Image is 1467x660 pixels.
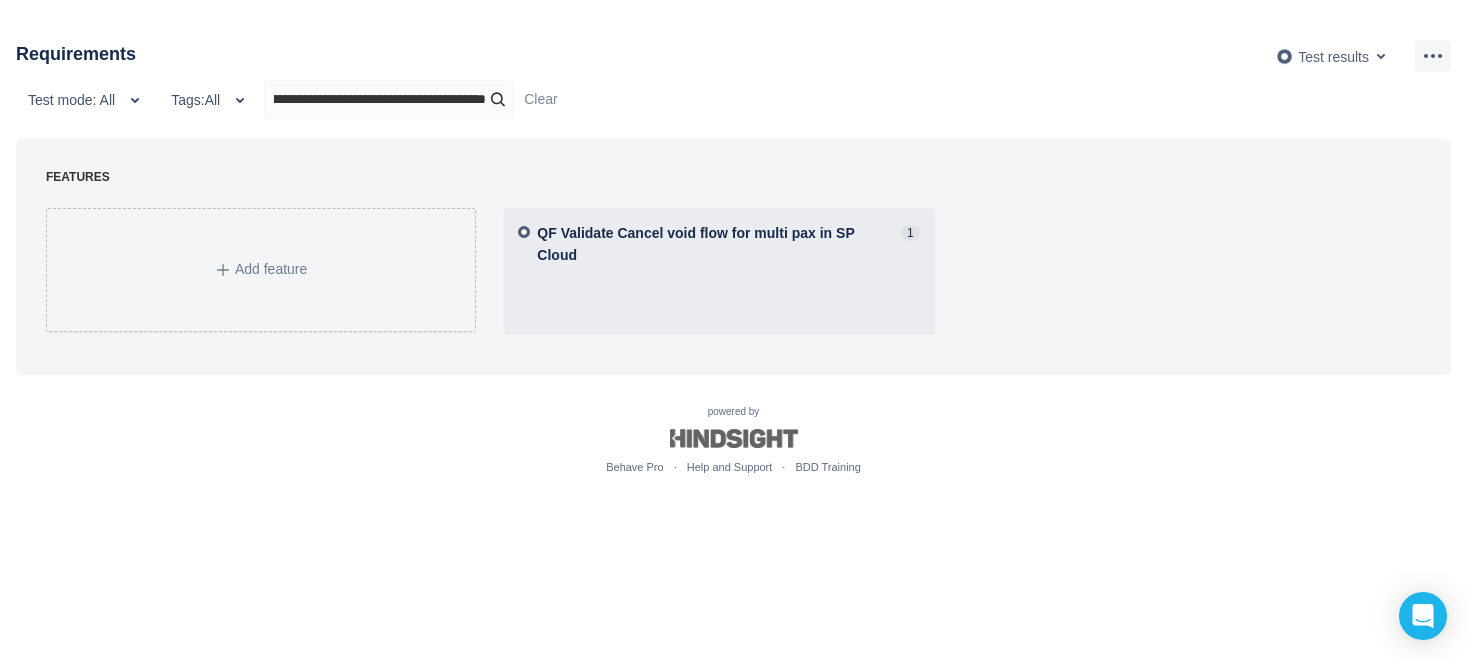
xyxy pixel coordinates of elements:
span: Test results [1298,48,1369,64]
a: Behave Pro [606,461,663,473]
span: 1 [901,225,920,241]
span: Tags: All [171,84,220,116]
a: Add icon Add feature [46,208,476,332]
button: Test results [1264,40,1405,72]
a: Clear [524,91,557,107]
img: AgwABIgr006M16MAAAAASUVORK5CYII= [1276,48,1293,65]
span: more [1421,44,1445,68]
a: Help and Support [687,461,773,473]
div: Open Intercom Messenger [1399,592,1447,640]
a: QF Validate Cancel void flow for multi pax in SP Cloud [537,225,854,263]
h3: Requirements [16,40,136,68]
button: Test mode: All [16,84,159,116]
span: search icon [486,90,510,109]
a: BDD Training [795,461,860,473]
div: FEATURES [46,169,1405,186]
button: Tags:All [159,84,264,116]
img: AgwABIgr006M16MAAAAASUVORK5CYII= [514,225,531,239]
span: Add feature [235,261,307,277]
span: Add icon [215,262,231,278]
span: Test mode: All [28,84,115,116]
